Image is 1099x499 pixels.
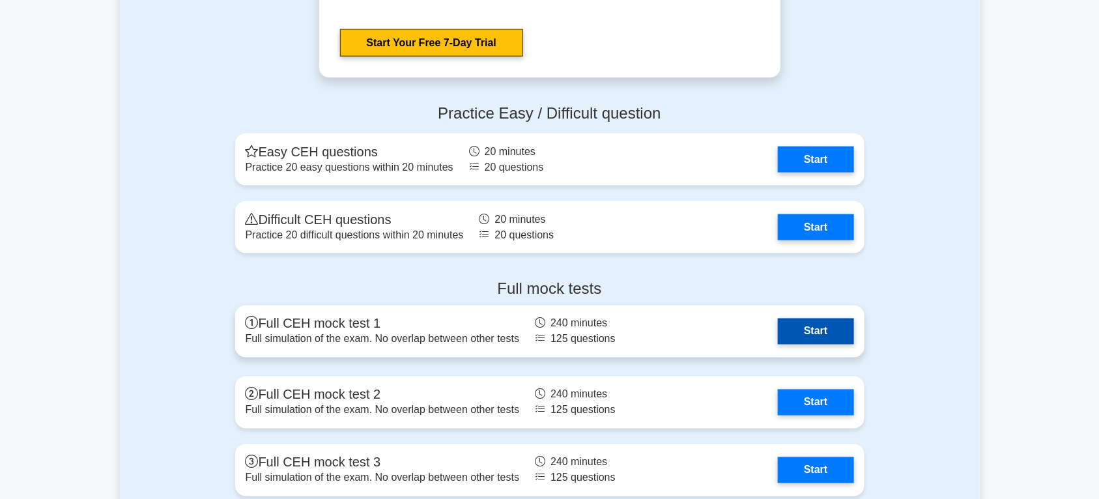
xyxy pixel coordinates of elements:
h4: Practice Easy / Difficult question [235,104,864,123]
a: Start [778,147,853,173]
h4: Full mock tests [235,279,864,298]
a: Start [778,457,853,483]
a: Start [778,390,853,416]
a: Start [778,214,853,240]
a: Start [778,319,853,345]
a: Start Your Free 7-Day Trial [340,29,523,57]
